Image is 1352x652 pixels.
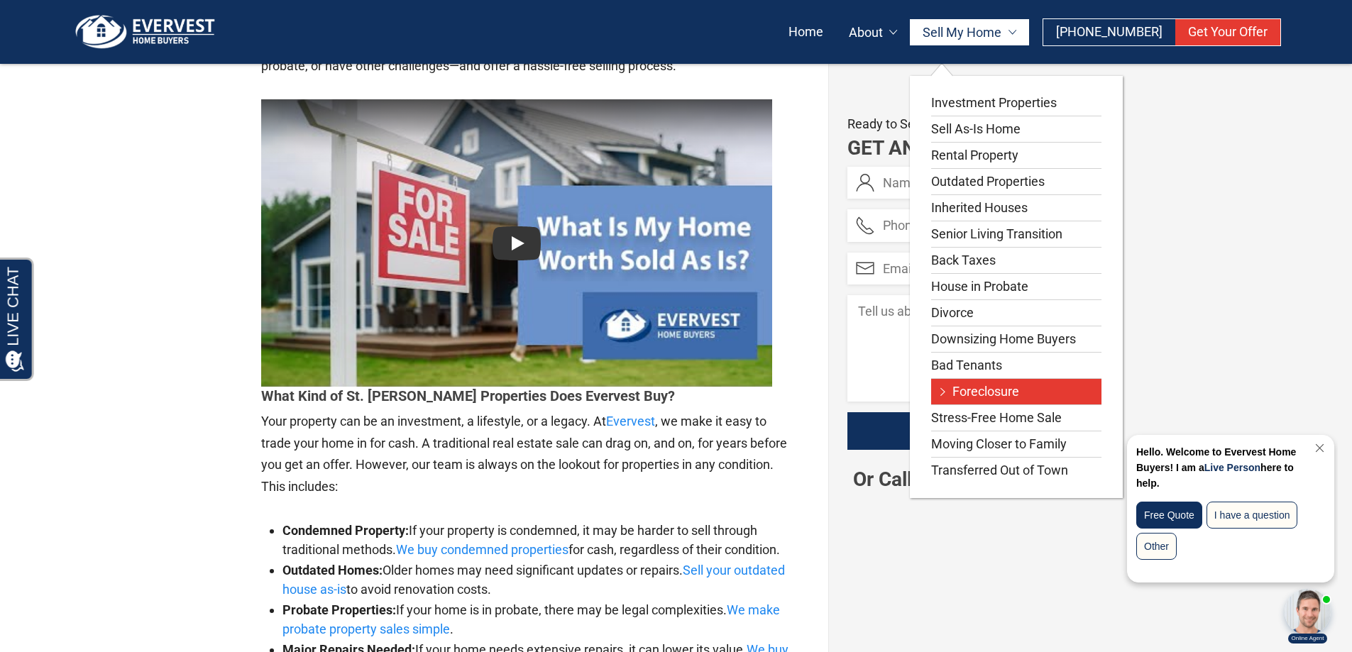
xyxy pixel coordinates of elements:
a: Inherited Houses [931,195,1101,221]
iframe: Chat Invitation [1111,431,1338,645]
a: Evervest [606,414,655,429]
b: Probate Properties: [282,602,396,617]
a: Divorce [931,300,1101,326]
a: Back Taxes [931,248,1101,273]
a: Sell My Home [910,19,1029,45]
a: Sell your outdated house as-is [282,563,785,597]
a: Bad Tenants [931,353,1101,378]
h3: What Kind of St. [PERSON_NAME] Properties Does Evervest Buy? [261,387,798,405]
p: Your property can be an investment, a lifestyle, or a legacy. At , we make it easy to trade your ... [261,411,798,497]
b: Outdated Homes: [282,563,383,578]
span: [PHONE_NUMBER] [1056,24,1163,39]
p: Ready to Sell? [847,114,1091,136]
li: Older homes may need significant updates or repairs. to avoid renovation costs. [282,560,798,599]
p: Or Call [PHONE_NUMBER] [847,467,1091,492]
a: We buy condemned properties [396,542,568,557]
a: Sell As-Is Home [931,116,1101,142]
li: If your property is condemned, it may be harder to sell through traditional methods. for cash, re... [282,521,798,559]
input: Get an Offer [847,412,1091,450]
h2: Get an Offer Now! [847,136,1091,161]
a: About [836,19,911,45]
a: Investment Properties [931,90,1101,116]
span: Opens a chat window [35,11,114,29]
a: We make probate property sales simple [282,602,780,636]
a: Moving Closer to Family [931,431,1101,457]
a: Get Your Offer [1175,19,1280,45]
a: Transferred Out of Town [931,458,1101,483]
b: Condemned Property: [282,523,409,538]
a: Outdated Properties [931,169,1101,194]
a: Downsizing Home Buyers [931,326,1101,352]
form: Contact form [847,167,1091,467]
a: Rental Property [931,143,1101,168]
a: Stress-Free Home Sale [931,405,1101,431]
a: Foreclosure [931,379,1101,404]
a: Senior Living Transition [931,221,1101,247]
a: [PHONE_NUMBER] [1043,19,1175,45]
img: logo.png [71,14,220,50]
a: Home [776,19,836,45]
a: House in Probate [931,274,1101,299]
li: If your home is in probate, there may be legal complexities. . [282,600,798,639]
